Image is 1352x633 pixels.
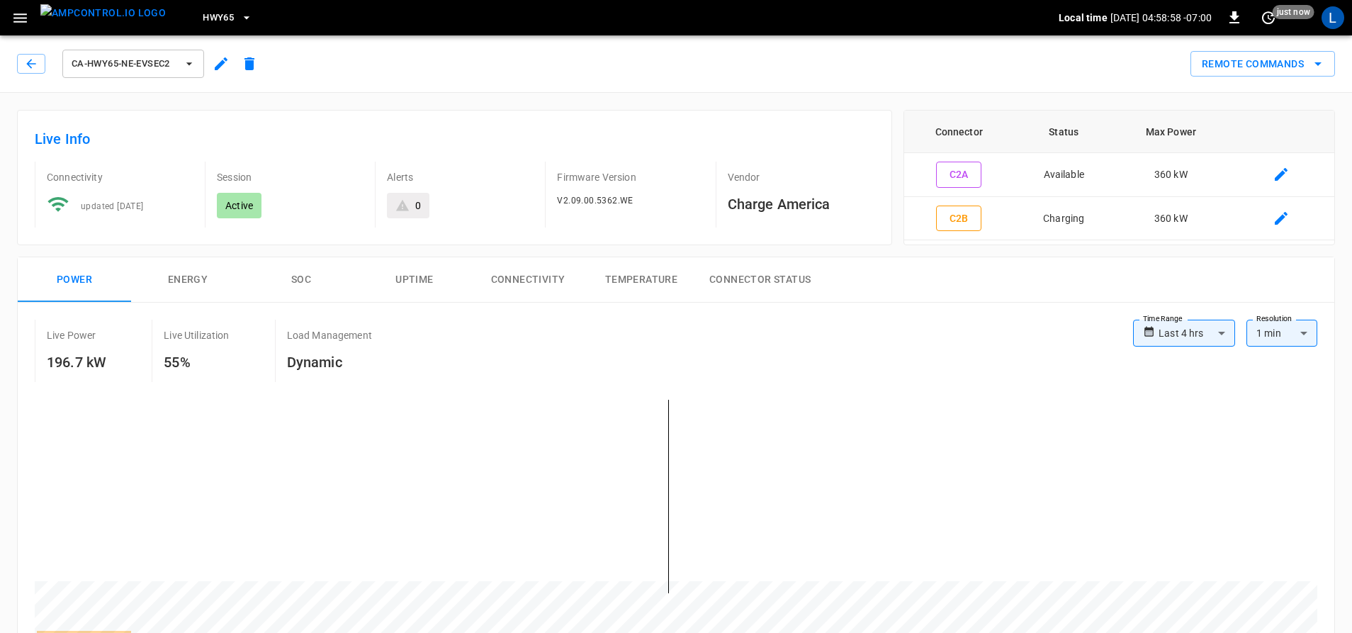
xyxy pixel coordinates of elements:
h6: 55% [164,351,229,374]
p: Session [217,170,364,184]
p: Connectivity [47,170,193,184]
button: Remote Commands [1190,51,1335,77]
div: 0 [415,198,421,213]
label: Time Range [1143,313,1183,325]
td: 360 kW [1114,197,1228,241]
button: Connectivity [471,257,585,303]
p: Alerts [387,170,534,184]
button: Uptime [358,257,471,303]
p: Live Utilization [164,328,229,342]
button: C2B [936,206,981,232]
button: Energy [131,257,244,303]
button: SOC [244,257,358,303]
h6: Charge America [728,193,874,215]
div: remote commands options [1190,51,1335,77]
h6: Dynamic [287,351,372,374]
p: Local time [1059,11,1108,25]
button: Temperature [585,257,698,303]
span: V2.09.00.5362.WE [557,196,633,206]
div: Last 4 hrs [1159,320,1235,347]
span: HWY65 [203,10,234,26]
span: just now [1273,5,1314,19]
img: ampcontrol.io logo [40,4,166,22]
button: ca-hwy65-ne-evseC2 [62,50,204,78]
button: C2A [936,162,981,188]
th: Status [1014,111,1114,153]
button: Power [18,257,131,303]
p: Vendor [728,170,874,184]
p: Active [225,198,253,213]
p: Live Power [47,328,96,342]
th: Connector [904,111,1014,153]
td: Available [1014,153,1114,197]
button: Connector Status [698,257,822,303]
p: Load Management [287,328,372,342]
div: 1 min [1246,320,1317,347]
td: 360 kW [1114,153,1228,197]
h6: Live Info [35,128,874,150]
p: [DATE] 04:58:58 -07:00 [1110,11,1212,25]
span: updated [DATE] [81,201,144,211]
label: Resolution [1256,313,1292,325]
span: ca-hwy65-ne-evseC2 [72,56,176,72]
p: Firmware Version [557,170,704,184]
th: Max Power [1114,111,1228,153]
table: connector table [904,111,1334,240]
h6: 196.7 kW [47,351,106,374]
button: set refresh interval [1257,6,1280,29]
button: HWY65 [197,4,258,32]
td: Charging [1014,197,1114,241]
div: profile-icon [1322,6,1344,29]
